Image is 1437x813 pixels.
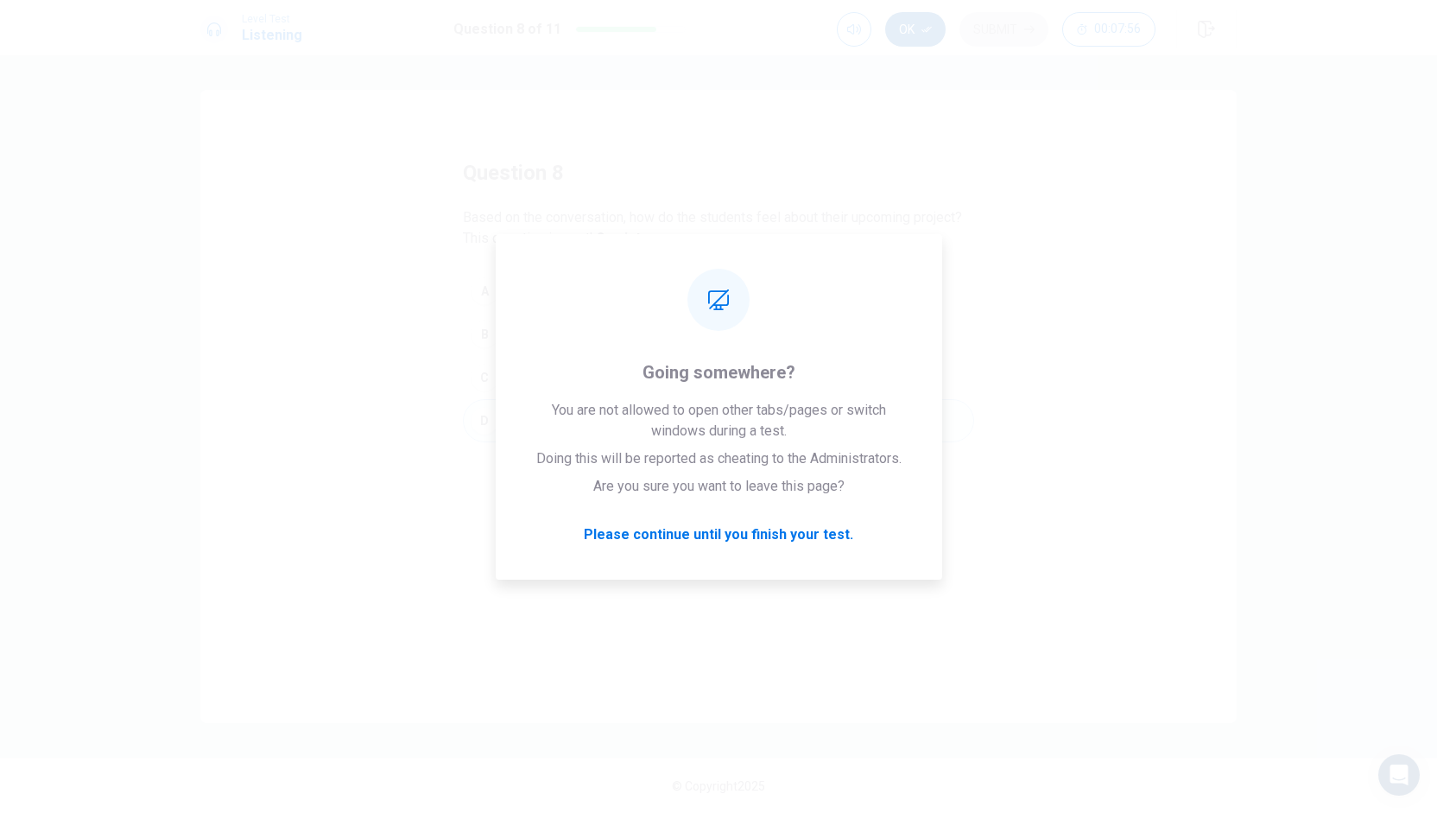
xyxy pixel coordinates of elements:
span: Indifferent. [505,281,572,302]
span: Level Test [242,13,302,25]
div: D [471,407,498,435]
span: Stressed and worried. [505,367,638,388]
h4: question 8 [463,159,564,187]
span: © Copyright 2025 [672,779,765,793]
span: Excited and confident. [505,410,637,431]
button: CStressed and worried. [463,356,974,399]
h1: Listening [242,25,302,46]
button: 00:07:56 [1062,12,1155,47]
div: Open Intercom Messenger [1378,754,1420,796]
div: A [471,277,498,305]
h1: Question 8 of 11 [453,19,561,40]
div: B [471,321,498,348]
b: 2 points [597,230,649,246]
span: 00:07:56 [1094,22,1141,36]
button: Ok [885,12,946,47]
button: BUncertain and confused. [463,313,974,356]
span: Based on the conversation, how do the students feel about their upcoming project? This question i... [463,207,974,249]
span: Uncertain and confused. [505,324,649,345]
div: C [471,364,498,391]
button: AIndifferent. [463,270,974,313]
button: DExcited and confident. [463,399,974,442]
